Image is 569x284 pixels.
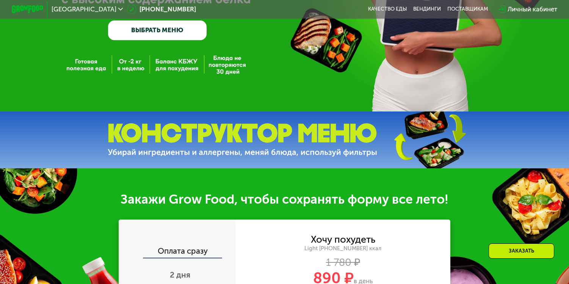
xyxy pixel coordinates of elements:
div: 1 780 ₽ [235,258,450,267]
div: поставщикам [447,6,488,13]
a: [PHONE_NUMBER] [127,5,196,14]
a: ВЫБРАТЬ МЕНЮ [108,20,207,40]
div: Личный кабинет [508,5,557,14]
div: Заказать [489,243,554,259]
div: Оплата сразу [119,247,235,257]
span: 2 дня [170,270,190,279]
a: Вендинги [413,6,441,13]
a: Качество еды [368,6,407,13]
span: [GEOGRAPHIC_DATA] [52,6,116,13]
div: Хочу похудеть [311,235,375,244]
div: Light [PHONE_NUMBER] ккал [235,245,450,252]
